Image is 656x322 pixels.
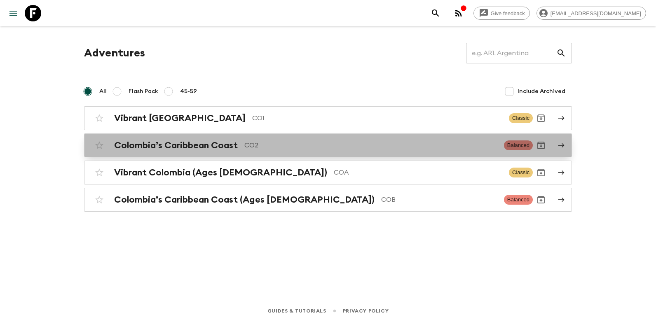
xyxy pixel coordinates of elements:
[486,10,529,16] span: Give feedback
[84,106,572,130] a: Vibrant [GEOGRAPHIC_DATA]CO1ClassicArchive
[533,164,549,181] button: Archive
[537,7,646,20] div: [EMAIL_ADDRESS][DOMAIN_NAME]
[546,10,646,16] span: [EMAIL_ADDRESS][DOMAIN_NAME]
[533,110,549,126] button: Archive
[509,113,533,123] span: Classic
[509,168,533,177] span: Classic
[533,137,549,154] button: Archive
[427,5,444,21] button: search adventures
[114,113,246,124] h2: Vibrant [GEOGRAPHIC_DATA]
[533,191,549,208] button: Archive
[129,87,158,96] span: Flash Pack
[84,133,572,157] a: Colombia’s Caribbean CoastCO2BalancedArchive
[244,140,497,150] p: CO2
[84,161,572,184] a: Vibrant Colombia (Ages [DEMOGRAPHIC_DATA])COAClassicArchive
[473,7,530,20] a: Give feedback
[114,167,327,178] h2: Vibrant Colombia (Ages [DEMOGRAPHIC_DATA])
[180,87,197,96] span: 45-59
[99,87,107,96] span: All
[343,306,389,315] a: Privacy Policy
[334,168,502,177] p: COA
[466,42,556,65] input: e.g. AR1, Argentina
[504,195,533,205] span: Balanced
[114,194,375,205] h2: Colombia’s Caribbean Coast (Ages [DEMOGRAPHIC_DATA])
[84,188,572,212] a: Colombia’s Caribbean Coast (Ages [DEMOGRAPHIC_DATA])COBBalancedArchive
[504,140,533,150] span: Balanced
[252,113,502,123] p: CO1
[518,87,565,96] span: Include Archived
[267,306,326,315] a: Guides & Tutorials
[381,195,497,205] p: COB
[114,140,238,151] h2: Colombia’s Caribbean Coast
[84,45,145,61] h1: Adventures
[5,5,21,21] button: menu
